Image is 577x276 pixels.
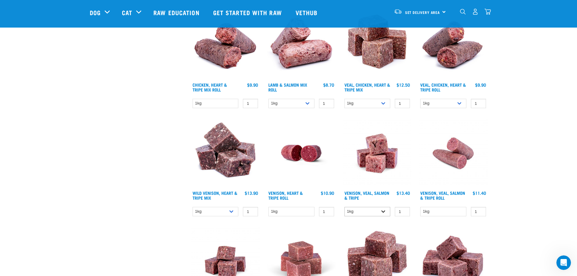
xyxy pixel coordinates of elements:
[473,191,486,195] div: $11.40
[319,99,334,108] input: 1
[344,192,389,199] a: Venison, Veal, Salmon & Tripe
[321,191,334,195] div: $10.90
[397,82,410,87] div: $12.50
[267,11,336,80] img: 1261 Lamb Salmon Roll 01
[344,84,390,91] a: Veal, Chicken, Heart & Tripe Mix
[395,207,410,216] input: 1
[405,11,440,13] span: Set Delivery Area
[191,119,260,188] img: 1171 Venison Heart Tripe Mix 01
[343,119,412,188] img: Venison Veal Salmon Tripe 1621
[395,99,410,108] input: 1
[471,99,486,108] input: 1
[394,9,402,14] img: van-moving.png
[267,119,336,188] img: Raw Essentials Venison Heart & Tripe Hypoallergenic Raw Pet Food Bulk Roll Unwrapped
[147,0,207,25] a: Raw Education
[268,192,303,199] a: Venison, Heart & Tripe Roll
[191,11,260,80] img: Chicken Heart Tripe Roll 01
[460,9,466,15] img: home-icon-1@2x.png
[343,11,412,80] img: Veal Chicken Heart Tripe Mix 01
[290,0,325,25] a: Vethub
[268,84,307,91] a: Lamb & Salmon Mix Roll
[90,8,101,17] a: Dog
[243,207,258,216] input: 1
[419,119,488,188] img: Venison Veal Salmon Tripe 1651
[475,82,486,87] div: $9.90
[243,99,258,108] input: 1
[471,207,486,216] input: 1
[556,255,571,270] iframe: Intercom live chat
[420,84,466,91] a: Veal, Chicken, Heart & Tripe Roll
[245,191,258,195] div: $13.90
[420,192,465,199] a: Venison, Veal, Salmon & Tripe Roll
[319,207,334,216] input: 1
[323,82,334,87] div: $8.70
[207,0,290,25] a: Get started with Raw
[485,8,491,15] img: home-icon@2x.png
[419,11,488,80] img: 1263 Chicken Organ Roll 02
[122,8,132,17] a: Cat
[193,192,237,199] a: Wild Venison, Heart & Tripe Mix
[397,191,410,195] div: $13.40
[472,8,478,15] img: user.png
[247,82,258,87] div: $9.90
[193,84,227,91] a: Chicken, Heart & Tripe Mix Roll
